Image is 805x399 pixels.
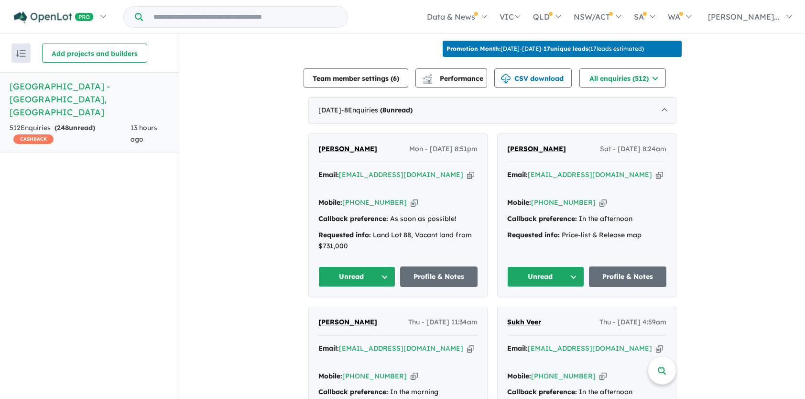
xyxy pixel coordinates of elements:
div: As soon as possible! [318,213,478,225]
div: Price-list & Release map [507,230,666,241]
button: Copy [599,198,607,208]
span: 13 hours ago [131,123,157,144]
strong: ( unread) [54,123,95,132]
span: Sukh Veer [507,318,541,326]
strong: Mobile: [318,372,342,380]
span: [PERSON_NAME] [318,144,377,153]
p: [DATE] - [DATE] - ( 17 leads estimated) [446,44,644,53]
strong: Callback preference: [507,388,577,396]
span: Thu - [DATE] 11:34am [408,317,478,328]
span: 8 [382,106,386,114]
button: Copy [411,198,418,208]
span: Mon - [DATE] 8:51pm [409,144,478,155]
span: [PERSON_NAME] [318,318,377,326]
strong: Callback preference: [318,214,388,223]
span: - 8 Enquir ies [341,106,413,114]
button: Add projects and builders [42,44,147,63]
button: Unread [507,266,585,287]
span: [PERSON_NAME]... [708,12,780,22]
img: Openlot PRO Logo White [14,11,94,23]
div: In the afternoon [507,213,666,225]
a: Profile & Notes [400,266,478,287]
a: [PERSON_NAME] [507,144,566,155]
input: Try estate name, suburb, builder or developer [145,7,346,27]
button: CSV download [494,68,572,88]
span: Performance [424,74,483,83]
span: [PERSON_NAME] [507,144,566,153]
button: Copy [467,170,474,180]
h5: [GEOGRAPHIC_DATA] - [GEOGRAPHIC_DATA] , [GEOGRAPHIC_DATA] [10,80,169,119]
a: [PHONE_NUMBER] [342,198,407,207]
a: [EMAIL_ADDRESS][DOMAIN_NAME] [339,170,463,179]
strong: Email: [507,170,528,179]
a: [EMAIL_ADDRESS][DOMAIN_NAME] [528,170,652,179]
strong: Requested info: [318,231,371,239]
b: Promotion Month: [446,45,500,52]
span: 6 [393,74,397,83]
div: Land Lot 88, Vacant land from $731,000 [318,230,478,253]
a: [PERSON_NAME] [318,144,377,155]
div: [DATE] [308,97,676,124]
strong: ( unread) [380,106,413,114]
button: All enquiries (512) [579,68,666,88]
strong: Email: [318,344,339,353]
a: [EMAIL_ADDRESS][DOMAIN_NAME] [528,344,652,353]
b: 17 unique leads [544,45,588,52]
div: In the afternoon [507,387,666,398]
img: bar-chart.svg [423,77,433,83]
a: [PHONE_NUMBER] [531,372,596,380]
div: In the morning [318,387,478,398]
span: 248 [57,123,69,132]
span: Sat - [DATE] 8:24am [600,144,666,155]
strong: Email: [507,344,528,353]
a: Sukh Veer [507,317,541,328]
button: Unread [318,266,396,287]
span: Thu - [DATE] 4:59am [599,317,666,328]
strong: Mobile: [507,372,531,380]
strong: Mobile: [507,198,531,207]
button: Copy [656,344,663,354]
a: [PERSON_NAME] [318,317,377,328]
div: 512 Enquir ies [10,122,131,145]
img: line-chart.svg [423,74,432,79]
span: CASHBACK [13,134,54,144]
img: download icon [501,74,511,84]
button: Team member settings (6) [304,68,408,88]
button: Copy [656,170,663,180]
button: Copy [599,371,607,381]
strong: Mobile: [318,198,342,207]
strong: Callback preference: [318,388,388,396]
a: [PHONE_NUMBER] [342,372,407,380]
strong: Requested info: [507,231,560,239]
button: Performance [415,68,487,88]
a: [EMAIL_ADDRESS][DOMAIN_NAME] [339,344,463,353]
a: [PHONE_NUMBER] [531,198,596,207]
button: Copy [411,371,418,381]
button: Copy [467,344,474,354]
a: Profile & Notes [589,266,666,287]
strong: Callback preference: [507,214,577,223]
img: sort.svg [16,50,26,57]
strong: Email: [318,170,339,179]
